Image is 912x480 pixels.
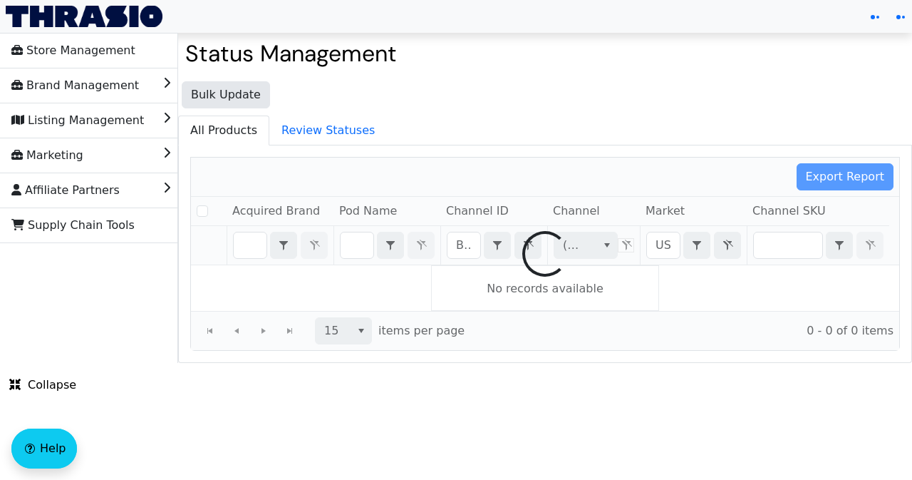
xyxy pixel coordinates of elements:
[11,144,83,167] span: Marketing
[11,74,139,97] span: Brand Management
[179,116,269,145] span: All Products
[11,39,135,62] span: Store Management
[9,377,76,394] span: Collapse
[11,214,135,237] span: Supply Chain Tools
[6,6,162,27] img: Thrasio Logo
[40,440,66,457] span: Help
[11,109,144,132] span: Listing Management
[182,81,270,108] button: Bulk Update
[185,40,905,67] h2: Status Management
[11,429,77,469] button: Help floatingactionbutton
[11,179,120,202] span: Affiliate Partners
[270,116,386,145] span: Review Statuses
[191,86,261,103] span: Bulk Update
